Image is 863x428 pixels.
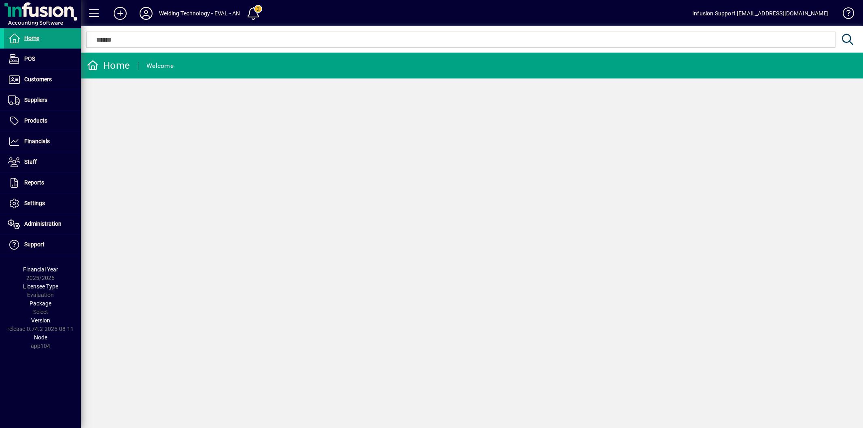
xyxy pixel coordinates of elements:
[4,235,81,255] a: Support
[133,6,159,21] button: Profile
[4,70,81,90] a: Customers
[30,300,51,307] span: Package
[4,90,81,110] a: Suppliers
[107,6,133,21] button: Add
[159,7,240,20] div: Welding Technology - EVAL - AN
[24,55,35,62] span: POS
[4,49,81,69] a: POS
[34,334,47,341] span: Node
[24,76,52,83] span: Customers
[146,59,174,72] div: Welcome
[24,117,47,124] span: Products
[23,266,58,273] span: Financial Year
[4,173,81,193] a: Reports
[4,152,81,172] a: Staff
[4,193,81,214] a: Settings
[4,214,81,234] a: Administration
[837,2,853,28] a: Knowledge Base
[24,241,45,248] span: Support
[31,317,50,324] span: Version
[4,131,81,152] a: Financials
[24,138,50,144] span: Financials
[24,35,39,41] span: Home
[24,97,47,103] span: Suppliers
[24,159,37,165] span: Staff
[24,220,61,227] span: Administration
[87,59,130,72] div: Home
[692,7,829,20] div: Infusion Support [EMAIL_ADDRESS][DOMAIN_NAME]
[24,179,44,186] span: Reports
[24,200,45,206] span: Settings
[4,111,81,131] a: Products
[23,283,58,290] span: Licensee Type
